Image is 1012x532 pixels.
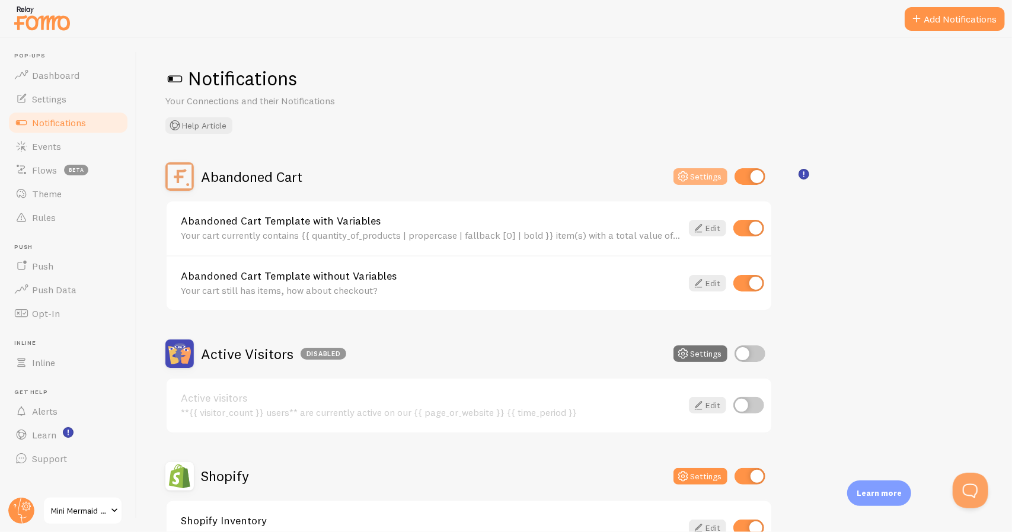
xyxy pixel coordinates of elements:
p: Your Connections and their Notifications [165,94,450,108]
img: Abandoned Cart [165,162,194,191]
img: Active Visitors [165,339,194,368]
a: Rules [7,206,129,229]
h2: Active Visitors [201,345,346,363]
div: Your cart currently contains {{ quantity_of_products | propercase | fallback [0] | bold }} item(s... [181,230,682,241]
div: Learn more [847,480,911,506]
svg: <p>Watch New Feature Tutorials!</p> [63,427,74,438]
a: Events [7,134,129,158]
a: Edit [689,220,726,236]
a: Edit [689,397,726,414]
a: Abandoned Cart Template without Variables [181,271,682,281]
a: Settings [7,87,129,111]
span: Settings [32,93,66,105]
svg: <p>🛍️ For Shopify Users</p><p>To use the <strong>Abandoned Cart with Variables</strong> template,... [799,169,809,180]
div: Your cart still has items, how about checkout? [181,285,682,296]
a: Shopify Inventory [181,515,682,526]
span: Events [32,140,61,152]
span: Opt-In [32,307,60,319]
span: Notifications [32,117,86,129]
a: Edit [689,275,726,291]
span: Push [14,243,129,251]
span: Flows [32,164,57,176]
p: Learn more [857,488,902,499]
span: Support [32,453,67,464]
img: Shopify [165,462,194,491]
span: Learn [32,429,56,441]
a: Dashboard [7,63,129,87]
button: Settings [673,168,727,185]
span: Get Help [14,389,129,396]
a: Theme [7,182,129,206]
span: Inline [14,339,129,347]
span: Mini Mermaid Tails Ltd [51,504,107,518]
span: Push [32,260,53,272]
a: Push Data [7,278,129,302]
button: Help Article [165,117,232,134]
a: Learn [7,423,129,447]
span: Rules [32,211,56,223]
span: Inline [32,357,55,368]
a: Opt-In [7,302,129,325]
a: Notifications [7,111,129,134]
h2: Shopify [201,467,249,485]
span: Push Data [32,284,76,296]
span: Alerts [32,405,58,417]
a: Support [7,447,129,470]
div: **{{ visitor_count }} users** are currently active on our {{ page_or_website }} {{ time_period }} [181,407,682,418]
a: Push [7,254,129,278]
span: Pop-ups [14,52,129,60]
a: Alerts [7,399,129,423]
a: Abandoned Cart Template with Variables [181,216,682,226]
span: Dashboard [32,69,79,81]
iframe: Help Scout Beacon - Open [953,473,988,508]
span: beta [64,165,88,175]
div: Disabled [301,348,346,360]
img: fomo-relay-logo-orange.svg [12,3,72,33]
span: Theme [32,188,62,200]
a: Inline [7,351,129,374]
button: Settings [673,345,727,362]
a: Mini Mermaid Tails Ltd [43,496,123,525]
a: Flows beta [7,158,129,182]
h1: Notifications [165,66,984,91]
h2: Abandoned Cart [201,168,302,186]
button: Settings [673,468,727,485]
a: Active visitors [181,393,682,403]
